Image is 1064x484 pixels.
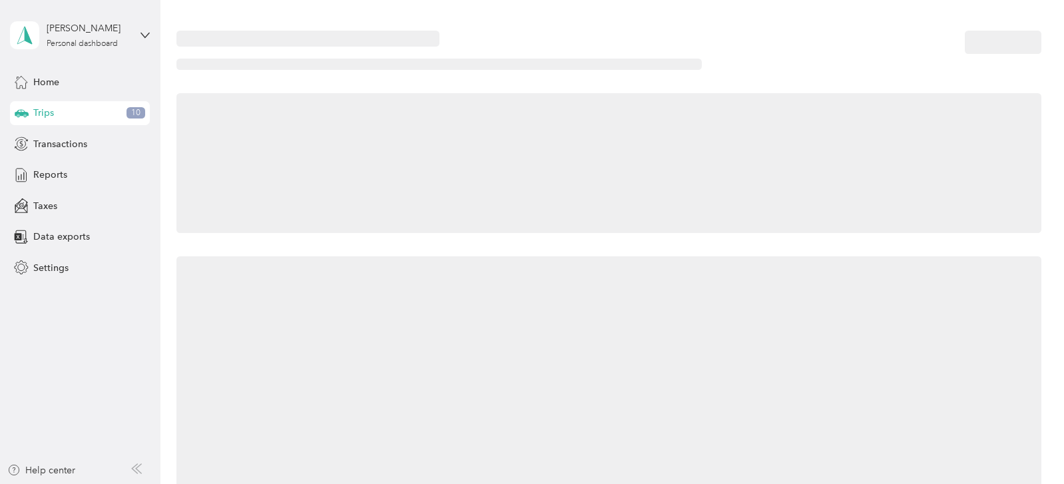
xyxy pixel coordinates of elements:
[33,199,57,213] span: Taxes
[33,137,87,151] span: Transactions
[33,261,69,275] span: Settings
[127,107,145,119] span: 10
[47,21,130,35] div: [PERSON_NAME]
[33,168,67,182] span: Reports
[33,106,54,120] span: Trips
[7,463,75,477] button: Help center
[33,230,90,244] span: Data exports
[33,75,59,89] span: Home
[989,409,1064,484] iframe: Everlance-gr Chat Button Frame
[47,40,118,48] div: Personal dashboard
